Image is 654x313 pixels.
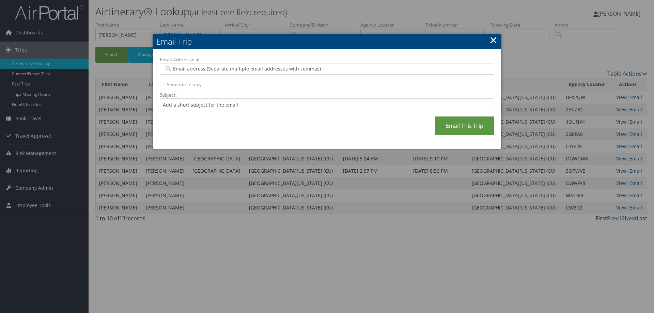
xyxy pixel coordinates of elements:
label: Email Address(es): [160,56,494,63]
a: × [489,33,497,47]
label: Subject: [160,92,494,98]
input: Email address (Separate multiple email addresses with commas) [164,65,489,72]
a: Email This Trip [435,116,494,135]
label: Send me a copy [167,81,202,88]
h2: Email Trip [153,34,501,49]
input: Add a short subject for the email [160,98,494,111]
